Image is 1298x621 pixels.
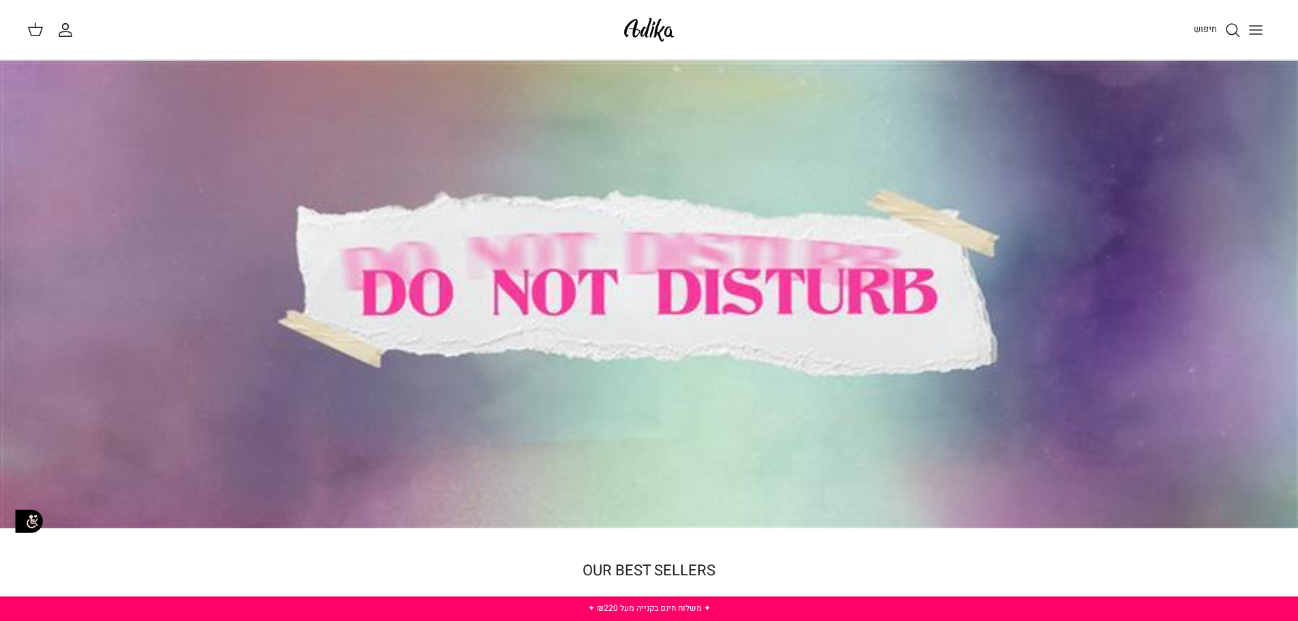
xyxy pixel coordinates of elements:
[1241,15,1271,45] button: Toggle menu
[620,14,678,46] img: Adika IL
[583,560,715,581] a: OUR BEST SELLERS
[10,502,48,540] img: accessibility_icon02.svg
[1194,22,1217,35] span: חיפוש
[1194,22,1241,38] a: חיפוש
[588,602,711,614] a: ✦ משלוח חינם בקנייה מעל ₪220 ✦
[57,22,79,38] a: החשבון שלי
